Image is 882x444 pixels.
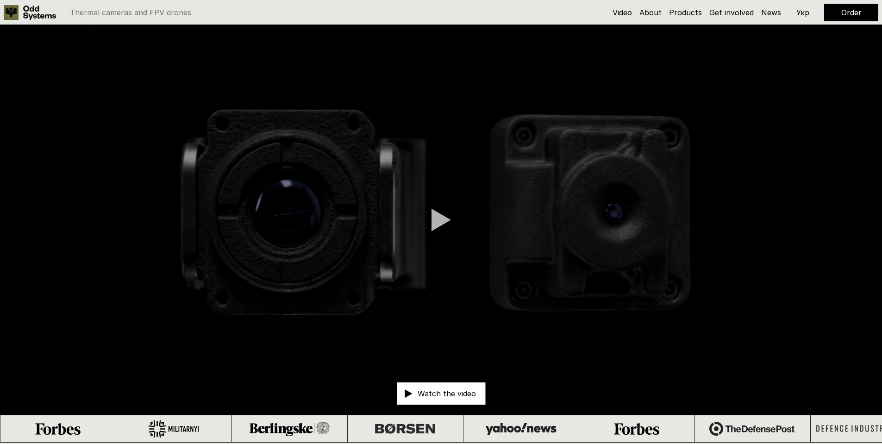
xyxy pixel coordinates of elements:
a: About [639,8,662,17]
p: Watch the video [418,390,476,397]
a: News [761,8,781,17]
a: Video [613,8,632,17]
a: Order [841,8,862,17]
p: Укр [796,9,809,16]
a: Products [669,8,702,17]
p: Thermal cameras and FPV drones [70,9,191,16]
a: Get involved [709,8,754,17]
